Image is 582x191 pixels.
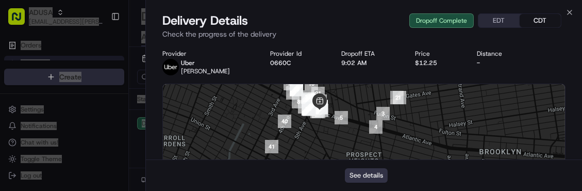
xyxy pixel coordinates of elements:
[35,99,169,109] div: Start new chat
[10,10,31,31] img: Nash
[415,50,460,58] div: Price
[335,111,348,124] div: 5
[341,50,398,58] div: Dropoff ETA
[278,115,291,128] div: 40
[181,59,230,67] p: Uber
[162,29,566,39] p: Check the progress of the delivery
[27,67,186,77] input: Got a question? Start typing here...
[270,59,291,67] button: 0660C
[286,86,300,100] div: 39
[345,168,388,183] button: See details
[175,102,188,114] button: Start new chat
[35,109,130,117] div: We're available if you need us!
[265,140,278,153] div: 41
[390,91,404,104] div: 2
[162,12,248,29] span: Delivery Details
[369,120,383,134] div: 4
[520,14,561,27] button: CDT
[341,59,398,67] div: 9:02 AM
[311,87,325,100] div: 21
[162,50,253,58] div: Provider
[10,99,29,117] img: 1736555255976-a54dd68f-1ca7-489b-9aae-adbdc363a1c4
[302,102,315,116] div: 31
[376,107,390,120] div: 3
[162,59,179,75] img: profile_uber_ahold_partner.png
[477,59,525,67] div: -
[181,67,230,75] span: [PERSON_NAME]
[477,50,525,58] div: Distance
[73,114,125,122] a: Powered byPylon
[292,95,305,108] div: 8
[10,41,188,58] p: Welcome 👋
[478,14,520,27] button: EDT
[301,90,314,104] div: 32
[103,115,125,122] span: Pylon
[415,59,460,67] div: $12.25
[270,50,325,58] div: Provider Id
